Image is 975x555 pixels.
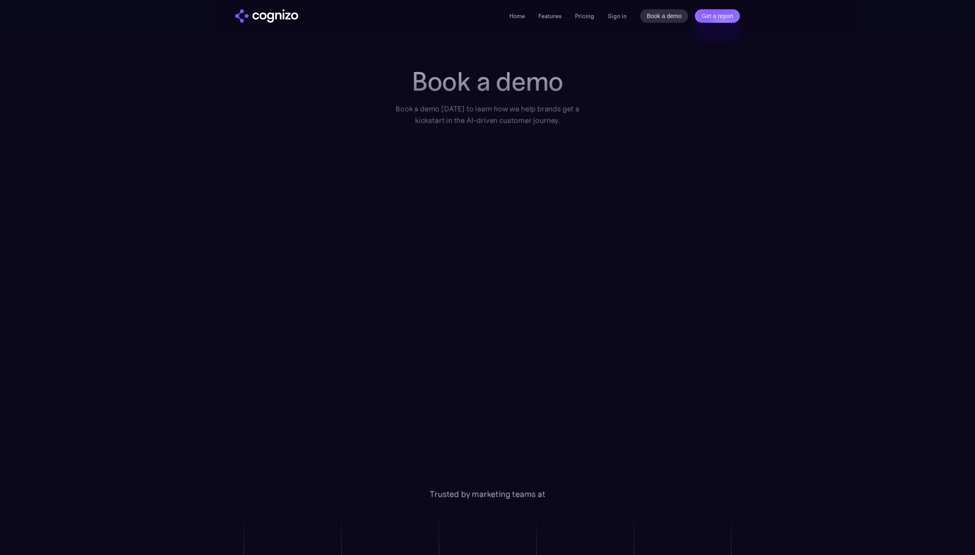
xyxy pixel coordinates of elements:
a: Features [538,12,562,20]
a: Book a demo [640,9,689,23]
a: Pricing [575,12,594,20]
h1: Book a demo [384,66,591,96]
div: Book a demo [DATE] to learn how we help brands get a kickstart in the AI-driven customer journey. [384,103,591,126]
a: home [235,9,298,23]
div: Trusted by marketing teams at [247,489,728,499]
img: cognizo logo [235,9,298,23]
a: Sign in [608,11,627,21]
a: Get a report [695,9,740,23]
a: Home [509,12,525,20]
